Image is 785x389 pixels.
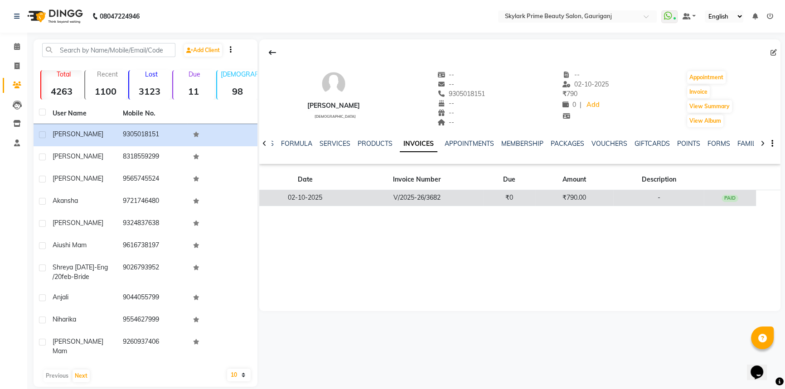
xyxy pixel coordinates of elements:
span: | [580,100,581,110]
button: View Summary [687,100,732,113]
td: 9044055799 [117,287,188,309]
input: Search by Name/Mobile/Email/Code [42,43,175,57]
span: -- [437,109,455,117]
th: Date [259,169,350,190]
span: -- [437,80,455,88]
a: MEMBERSHIP [501,139,543,148]
th: Due [483,169,536,190]
p: Total [45,70,82,78]
span: akansha [53,197,78,205]
span: -- [562,71,580,79]
td: 02-10-2025 [259,190,350,206]
td: V/2025-26/3682 [351,190,483,206]
td: 9554627999 [117,309,188,331]
span: 02-10-2025 [562,80,609,88]
a: PRODUCTS [358,139,392,148]
span: ₹ [562,90,567,98]
img: avatar [320,70,347,97]
a: FORMS [707,139,730,148]
span: 790 [562,90,577,98]
a: Add [585,99,601,111]
th: Description [613,169,704,190]
td: 9260937406 [117,331,188,361]
td: ₹790.00 [535,190,613,206]
td: 9324837638 [117,213,188,235]
a: FAMILY [737,139,759,148]
span: 9305018151 [437,90,485,98]
span: -- [437,99,455,107]
td: 9026793952 [117,257,188,287]
th: User Name [47,103,117,124]
span: [PERSON_NAME] [53,174,103,182]
a: SERVICES [320,139,350,148]
th: Mobile No. [117,103,188,124]
span: [DEMOGRAPHIC_DATA] [315,114,356,119]
p: Recent [89,70,126,78]
div: Back to Client [263,44,282,61]
span: -- [437,118,455,126]
td: ₹0 [483,190,536,206]
span: anjali [53,293,68,301]
a: APPOINTMENTS [445,139,494,148]
span: shreya [DATE]-eng /20feb-bride [53,263,108,281]
strong: 1100 [85,86,126,97]
a: PACKAGES [550,139,584,148]
button: Invoice [687,86,710,98]
a: VOUCHERS [591,139,627,148]
div: [PERSON_NAME] [307,101,360,110]
span: aiushi mam [53,241,87,249]
p: [DEMOGRAPHIC_DATA] [221,70,258,78]
td: 8318559299 [117,146,188,168]
span: 0 [562,101,576,109]
a: Add Client [184,44,222,57]
button: View Album [687,115,723,127]
p: Lost [133,70,170,78]
span: - [657,193,660,202]
a: FORMULA [281,139,312,148]
span: [PERSON_NAME] [53,152,103,160]
b: 08047224946 [100,4,140,29]
td: 9565745524 [117,168,188,191]
strong: 4263 [41,86,82,97]
div: PAID [722,195,739,202]
p: Due [175,70,214,78]
span: -- [437,71,455,79]
button: Appointment [687,71,726,84]
span: [PERSON_NAME] [53,219,103,227]
button: Next [73,370,90,382]
th: Invoice Number [351,169,483,190]
strong: 3123 [129,86,170,97]
img: logo [23,4,85,29]
th: Amount [535,169,613,190]
strong: 98 [217,86,258,97]
strong: 11 [173,86,214,97]
span: niharika [53,315,76,323]
a: POINTS [677,139,700,148]
td: 9305018151 [117,124,188,146]
td: 9721746480 [117,191,188,213]
a: INVOICES [400,136,437,152]
iframe: chat widget [747,353,776,380]
td: 9616738197 [117,235,188,257]
span: [PERSON_NAME] [53,130,103,138]
span: [PERSON_NAME] mam [53,337,103,355]
a: GIFTCARDS [634,139,669,148]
